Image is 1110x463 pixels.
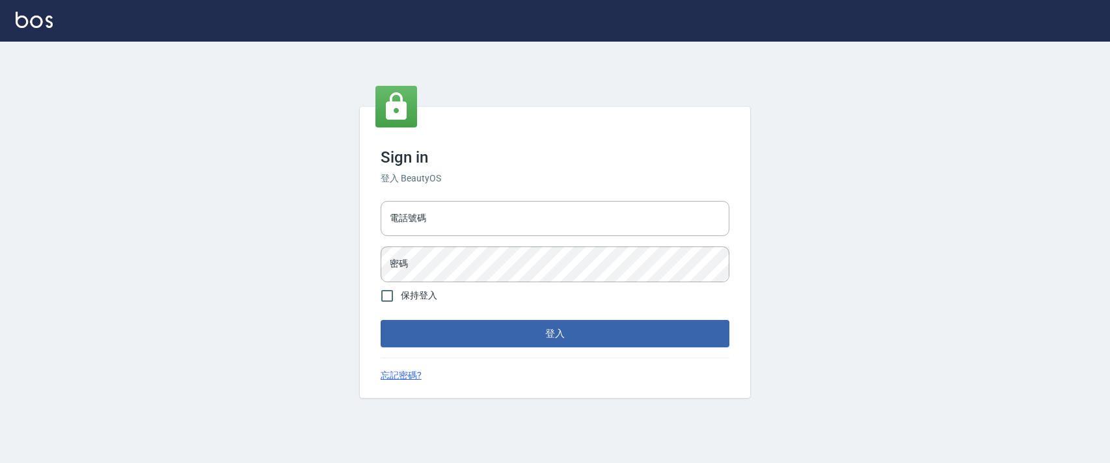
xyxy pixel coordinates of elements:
h3: Sign in [381,148,729,166]
span: 保持登入 [401,289,437,302]
h6: 登入 BeautyOS [381,172,729,185]
img: Logo [16,12,53,28]
button: 登入 [381,320,729,347]
a: 忘記密碼? [381,369,422,382]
